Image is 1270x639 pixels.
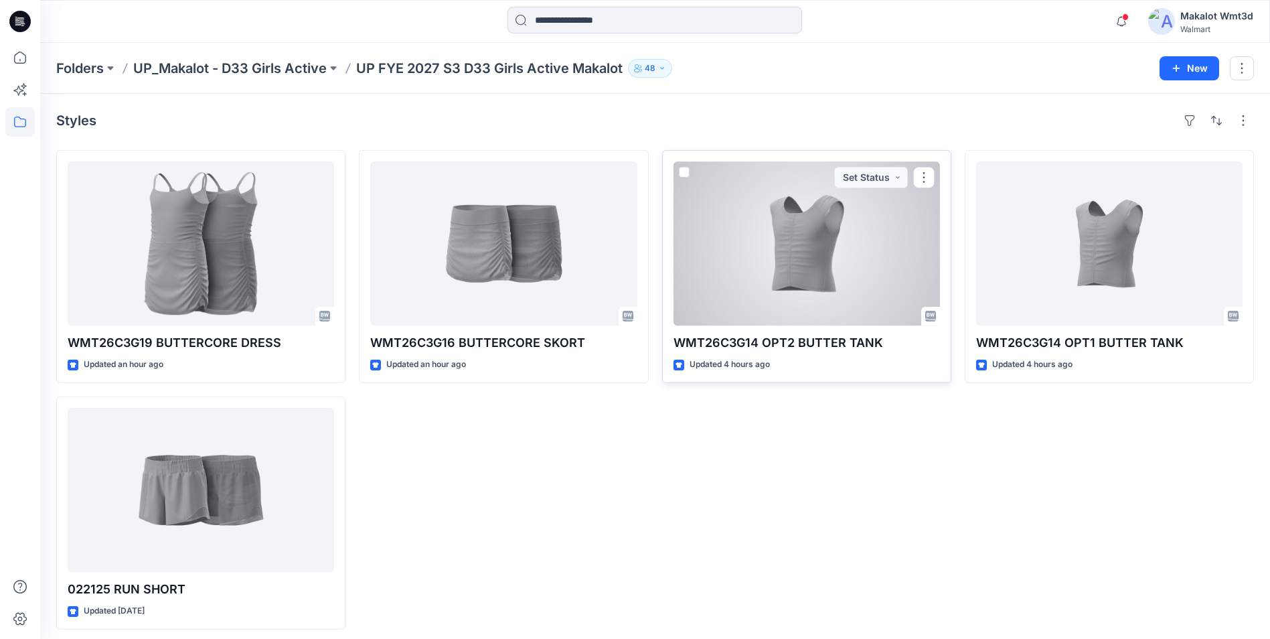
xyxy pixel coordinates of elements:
[976,161,1243,326] a: WMT26C3G14 OPT1 BUTTER TANK
[370,161,637,326] a: WMT26C3G16 BUTTERCORE SKORT
[370,334,637,352] p: WMT26C3G16 BUTTERCORE SKORT
[673,334,940,352] p: WMT26C3G14 OPT2 BUTTER TANK
[1180,8,1253,24] div: Makalot Wmt3d
[628,59,672,78] button: 48
[992,358,1073,372] p: Updated 4 hours ago
[386,358,466,372] p: Updated an hour ago
[56,113,96,129] h4: Styles
[690,358,770,372] p: Updated 4 hours ago
[68,408,334,572] a: 022125 RUN SHORT
[1148,8,1175,35] img: avatar
[645,61,655,76] p: 48
[68,580,334,599] p: 022125 RUN SHORT
[56,59,104,78] a: Folders
[133,59,327,78] a: UP_Makalot - D33 Girls Active
[1160,56,1219,80] button: New
[976,334,1243,352] p: WMT26C3G14 OPT1 BUTTER TANK
[84,358,163,372] p: Updated an hour ago
[84,604,145,618] p: Updated [DATE]
[673,161,940,326] a: WMT26C3G14 OPT2 BUTTER TANK
[68,161,334,326] a: WMT26C3G19 BUTTERCORE DRESS
[356,59,623,78] p: UP FYE 2027 S3 D33 Girls Active Makalot
[68,334,334,352] p: WMT26C3G19 BUTTERCORE DRESS
[1180,24,1253,34] div: Walmart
